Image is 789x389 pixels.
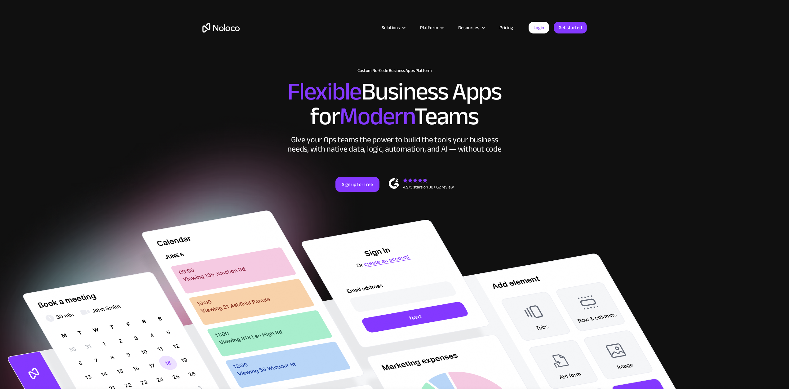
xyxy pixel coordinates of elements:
h2: Business Apps for Teams [202,79,587,129]
a: home [202,23,240,33]
div: Platform [412,24,450,32]
div: Platform [420,24,438,32]
span: Modern [339,93,414,139]
span: Flexible [287,69,361,115]
a: Sign up for free [335,177,379,192]
a: Get started [554,22,587,33]
div: Resources [458,24,479,32]
h1: Custom No-Code Business Apps Platform [202,68,587,73]
a: Pricing [492,24,521,32]
div: Solutions [382,24,400,32]
div: Solutions [374,24,412,32]
div: Give your Ops teams the power to build the tools your business needs, with native data, logic, au... [286,135,503,154]
div: Resources [450,24,492,32]
a: Login [529,22,549,33]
